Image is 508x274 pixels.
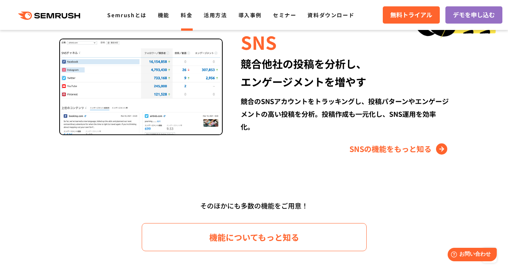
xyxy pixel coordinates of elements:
div: そのほかにも多数の機能をご用意！ [39,199,470,213]
div: SNS [241,29,449,55]
a: セミナー [273,11,296,19]
a: 料金 [181,11,192,19]
a: 活用方法 [204,11,227,19]
a: Semrushとは [107,11,146,19]
div: 競合他社の投稿を分析し、 エンゲージメントを増やす [241,55,449,91]
a: 無料トライアル [383,6,440,24]
span: 無料トライアル [390,10,432,20]
a: 機能 [158,11,169,19]
a: 導入事例 [238,11,262,19]
a: デモを申し込む [445,6,502,24]
a: 資料ダウンロード [307,11,354,19]
span: デモを申し込む [453,10,495,20]
a: 機能についてもっと知る [142,223,367,251]
div: 競合のSNSアカウントをトラッキングし、投稿パターンやエンゲージメントの高い投稿を分析。投稿作成も一元化し、SNS運用を効率化。 [241,95,449,133]
iframe: Help widget launcher [441,245,500,266]
span: 機能についてもっと知る [209,231,299,244]
a: SNSの機能をもっと知る [349,143,449,155]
